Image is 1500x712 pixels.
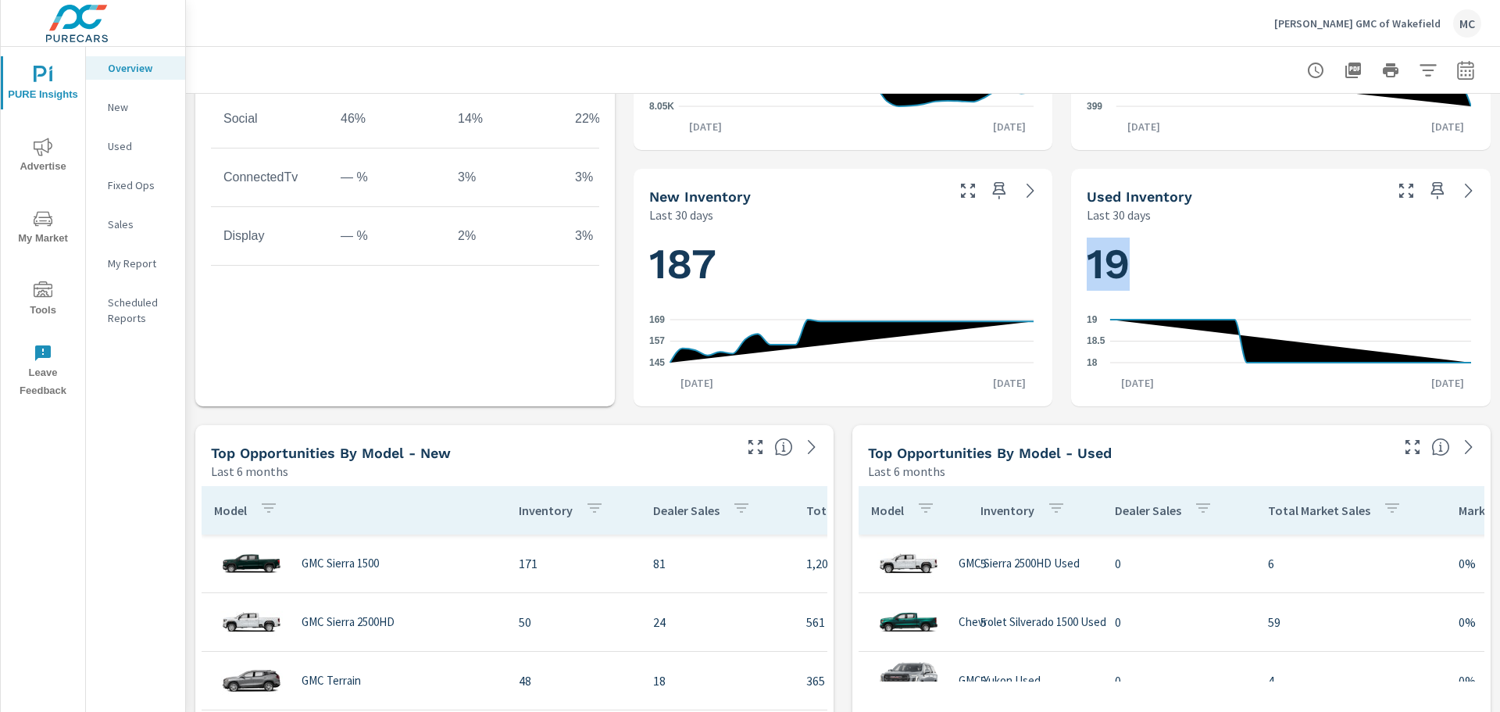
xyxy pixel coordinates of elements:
span: My Market [5,209,80,248]
img: glamour [877,540,940,587]
p: GMC Sierra 2500HD [302,615,395,629]
span: Save this to your personalized report [987,178,1012,203]
p: [DATE] [982,119,1037,134]
button: Apply Filters [1412,55,1444,86]
text: 169 [649,314,665,325]
p: [DATE] [1420,119,1475,134]
span: Tools [5,281,80,320]
p: Total Market Sales [806,503,909,518]
img: glamour [220,657,283,704]
h5: Top Opportunities by Model - Used [868,445,1112,461]
td: 14% [445,99,562,138]
p: GMC Sierra 1500 [302,556,379,571]
p: [DATE] [1116,119,1171,134]
p: Model [214,503,247,518]
text: 157 [649,336,665,347]
img: glamour [220,599,283,646]
p: 5 [980,554,1090,573]
td: — % [328,158,445,197]
p: 0 [1115,554,1243,573]
h5: Used Inventory [1087,188,1192,205]
img: glamour [877,599,940,646]
div: Fixed Ops [86,174,185,197]
button: "Export Report to PDF" [1337,55,1369,86]
div: My Report [86,252,185,275]
p: 59 [1268,613,1434,631]
button: Make Fullscreen [1394,178,1419,203]
div: Used [86,134,185,158]
p: Fixed Ops [108,177,173,193]
p: Scheduled Reports [108,295,173,326]
p: [PERSON_NAME] GMC of Wakefield [1274,16,1441,30]
p: 48 [519,671,628,690]
a: See more details in report [799,435,824,460]
span: Find the biggest opportunities within your model lineup by seeing how each model is selling in yo... [774,438,793,456]
p: 1,209 [806,554,972,573]
text: 399 [1087,101,1102,112]
td: 2% [445,216,562,256]
h5: Top Opportunities by Model - New [211,445,451,461]
text: 145 [649,357,665,368]
p: [DATE] [670,375,724,391]
p: 4 [1268,671,1434,690]
p: 81 [653,554,781,573]
td: ConnectedTv [211,158,328,197]
a: See more details in report [1456,435,1481,460]
button: Make Fullscreen [955,178,980,203]
p: Sales [108,216,173,232]
p: GMC Sierra 2500HD Used [959,556,1080,571]
span: Advertise [5,138,80,176]
p: 18 [653,671,781,690]
div: MC [1453,9,1481,38]
text: 18.5 [1087,336,1105,347]
div: nav menu [1,47,85,406]
td: Display [211,216,328,256]
p: 365 [806,671,972,690]
a: See more details in report [1456,178,1481,203]
div: Scheduled Reports [86,291,185,330]
p: My Report [108,256,173,271]
button: Select Date Range [1450,55,1481,86]
text: 18 [1087,357,1098,368]
p: [DATE] [982,375,1037,391]
p: [DATE] [678,119,733,134]
p: 171 [519,554,628,573]
p: GMC Terrain [302,674,361,688]
div: Sales [86,213,185,236]
p: [DATE] [1110,375,1165,391]
h1: 19 [1087,238,1475,291]
p: Dealer Sales [653,503,720,518]
span: Save this to your personalized report [1425,178,1450,203]
p: Inventory [980,503,1034,518]
p: 0 [1115,613,1243,631]
p: Inventory [519,503,573,518]
p: [DATE] [1420,375,1475,391]
p: Last 30 days [1087,206,1151,224]
p: Model [871,503,904,518]
td: 3% [445,158,562,197]
p: 50 [519,613,628,631]
td: 46% [328,99,445,138]
td: 3% [562,216,680,256]
div: New [86,95,185,119]
p: 5 [980,671,1090,690]
span: Find the biggest opportunities within your model lineup by seeing how each model is selling in yo... [1431,438,1450,456]
img: glamour [220,540,283,587]
td: — % [328,216,445,256]
img: glamour [877,657,940,704]
h5: New Inventory [649,188,751,205]
p: Used [108,138,173,154]
td: 22% [562,99,680,138]
a: See more details in report [1018,178,1043,203]
p: Last 30 days [649,206,713,224]
p: Last 6 months [868,462,945,481]
button: Make Fullscreen [743,435,768,460]
p: 0 [1115,671,1243,690]
p: GMC Yukon Used [959,674,1041,688]
text: 19 [1087,314,1098,325]
p: Overview [108,60,173,76]
button: Make Fullscreen [1400,435,1425,460]
span: PURE Insights [5,66,80,104]
p: New [108,99,173,115]
p: Total Market Sales [1268,503,1370,518]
